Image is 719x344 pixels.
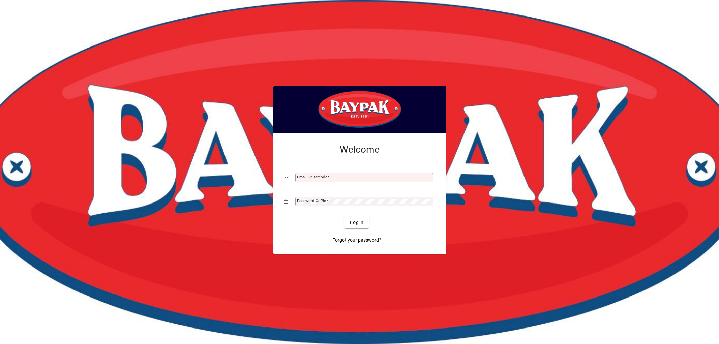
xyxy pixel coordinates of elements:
[297,175,327,179] mat-label: Email or Barcode
[284,144,435,155] h2: Welcome
[330,234,384,246] a: Forgot your password?
[332,237,381,244] span: Forgot your password?
[350,219,364,226] span: Login
[344,216,369,228] button: Login
[297,198,326,203] mat-label: Password or Pin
